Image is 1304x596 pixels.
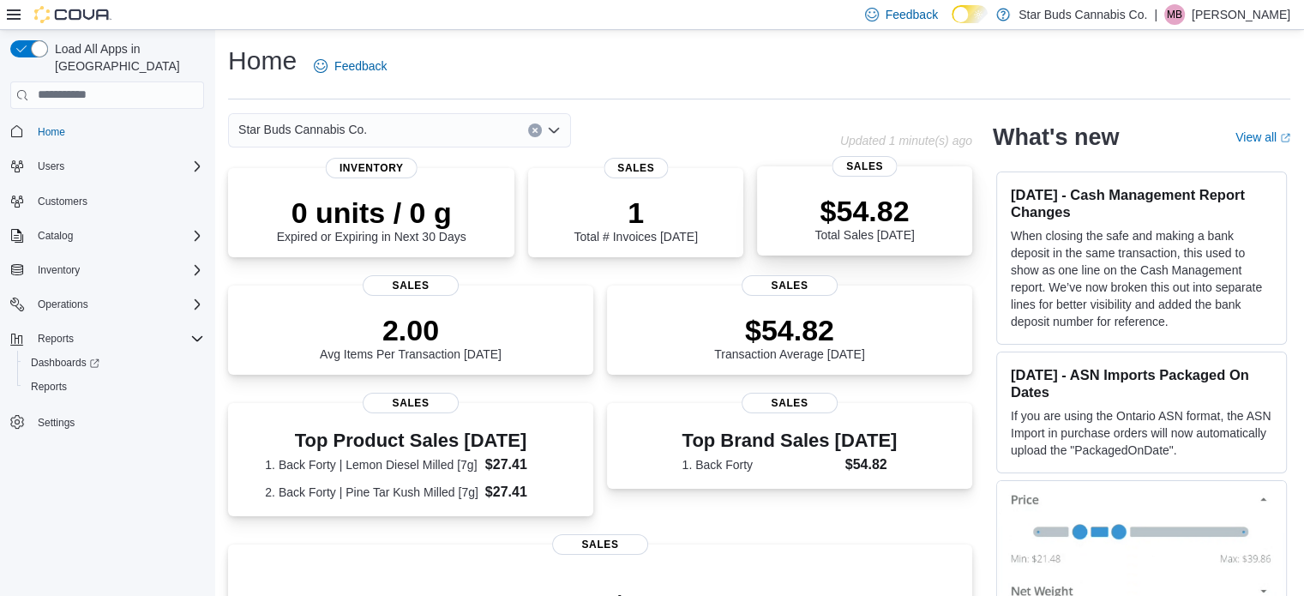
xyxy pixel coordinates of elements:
[1011,227,1272,330] p: When closing the safe and making a bank deposit in the same transaction, this used to show as one...
[742,275,838,296] span: Sales
[31,121,204,142] span: Home
[682,430,898,451] h3: Top Brand Sales [DATE]
[714,313,865,347] p: $54.82
[574,196,697,244] div: Total # Invoices [DATE]
[886,6,938,23] span: Feedback
[277,196,466,244] div: Expired or Expiring in Next 30 Days
[24,352,204,373] span: Dashboards
[31,380,67,394] span: Reports
[38,332,74,346] span: Reports
[31,226,204,246] span: Catalog
[10,112,204,479] nav: Complex example
[24,376,74,397] a: Reports
[845,455,898,475] dd: $54.82
[1011,186,1272,220] h3: [DATE] - Cash Management Report Changes
[34,6,111,23] img: Cova
[334,57,387,75] span: Feedback
[742,393,838,413] span: Sales
[574,196,697,230] p: 1
[31,294,95,315] button: Operations
[3,409,211,434] button: Settings
[3,224,211,248] button: Catalog
[31,156,204,177] span: Users
[840,134,972,147] p: Updated 1 minute(s) ago
[3,327,211,351] button: Reports
[326,158,418,178] span: Inventory
[31,328,81,349] button: Reports
[31,356,99,370] span: Dashboards
[31,191,94,212] a: Customers
[277,196,466,230] p: 0 units / 0 g
[1011,366,1272,400] h3: [DATE] - ASN Imports Packaged On Dates
[31,190,204,212] span: Customers
[528,123,542,137] button: Clear input
[363,393,459,413] span: Sales
[38,263,80,277] span: Inventory
[3,292,211,316] button: Operations
[31,156,71,177] button: Users
[1154,4,1157,25] p: |
[31,260,87,280] button: Inventory
[31,328,204,349] span: Reports
[17,375,211,399] button: Reports
[1019,4,1147,25] p: Star Buds Cannabis Co.
[1235,130,1290,144] a: View allExternal link
[31,411,204,432] span: Settings
[38,229,73,243] span: Catalog
[31,226,80,246] button: Catalog
[265,430,556,451] h3: Top Product Sales [DATE]
[3,189,211,214] button: Customers
[1011,407,1272,459] p: If you are using the Ontario ASN format, the ASN Import in purchase orders will now automatically...
[547,123,561,137] button: Open list of options
[952,23,952,24] span: Dark Mode
[682,456,838,473] dt: 1. Back Forty
[363,275,459,296] span: Sales
[38,195,87,208] span: Customers
[38,416,75,430] span: Settings
[238,119,367,140] span: Star Buds Cannabis Co.
[320,313,502,361] div: Avg Items Per Transaction [DATE]
[552,534,648,555] span: Sales
[952,5,988,23] input: Dark Mode
[3,258,211,282] button: Inventory
[24,352,106,373] a: Dashboards
[814,194,914,242] div: Total Sales [DATE]
[307,49,394,83] a: Feedback
[265,456,478,473] dt: 1. Back Forty | Lemon Diesel Milled [7g]
[17,351,211,375] a: Dashboards
[31,294,204,315] span: Operations
[714,313,865,361] div: Transaction Average [DATE]
[814,194,914,228] p: $54.82
[604,158,668,178] span: Sales
[320,313,502,347] p: 2.00
[1167,4,1182,25] span: MB
[1164,4,1185,25] div: Michael Bencic
[993,123,1119,151] h2: What's new
[24,376,204,397] span: Reports
[48,40,204,75] span: Load All Apps in [GEOGRAPHIC_DATA]
[1192,4,1290,25] p: [PERSON_NAME]
[31,260,204,280] span: Inventory
[265,484,478,501] dt: 2. Back Forty | Pine Tar Kush Milled [7g]
[1280,133,1290,143] svg: External link
[31,122,72,142] a: Home
[228,44,297,78] h1: Home
[3,154,211,178] button: Users
[38,160,64,173] span: Users
[38,298,88,311] span: Operations
[832,156,897,177] span: Sales
[38,125,65,139] span: Home
[3,119,211,144] button: Home
[31,412,81,433] a: Settings
[485,482,556,503] dd: $27.41
[485,455,556,475] dd: $27.41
